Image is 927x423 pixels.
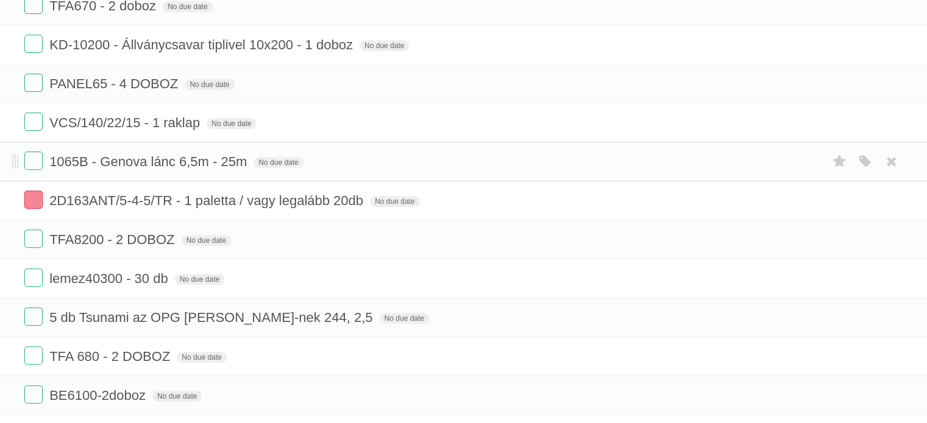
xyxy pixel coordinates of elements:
[49,388,149,403] span: BE6100-2doboz
[49,76,181,91] span: PANEL65 - 4 DOBOZ
[49,310,375,325] span: 5 db Tsunami az OPG [PERSON_NAME]-nek 244, 2,5
[24,268,43,287] label: Done
[24,35,43,53] label: Done
[49,349,173,364] span: TFA 680 - 2 DOBOZ
[24,385,43,404] label: Done
[49,193,366,208] span: 2D163ANT/5-4-5/TR - 1 paletta / vagy legalább 20db
[152,391,202,402] span: No due date
[49,115,203,130] span: VCS/140/22/15 - 1 raklap
[207,118,256,129] span: No due date
[24,346,43,365] label: Done
[24,74,43,92] label: Done
[24,152,43,170] label: Done
[175,274,224,285] span: No due date
[24,113,43,131] label: Done
[49,37,356,52] span: KD-10200 - Állványcsavar tiplivel 10x200 - 1 doboz
[182,235,231,246] span: No due date
[24,307,43,326] label: Done
[24,191,43,209] label: Done
[163,1,212,12] span: No due date
[49,232,177,247] span: TFA8200 - 2 DOBOZ
[370,196,419,207] span: No due date
[360,40,409,51] span: No due date
[49,271,171,286] span: lemez40300 - 30 db
[177,352,226,363] span: No due date
[828,152,851,172] label: Star task
[185,79,234,90] span: No due date
[49,154,250,169] span: 1065B - Genova lánc 6,5m - 25m
[254,157,303,168] span: No due date
[24,229,43,248] label: Done
[380,313,429,324] span: No due date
